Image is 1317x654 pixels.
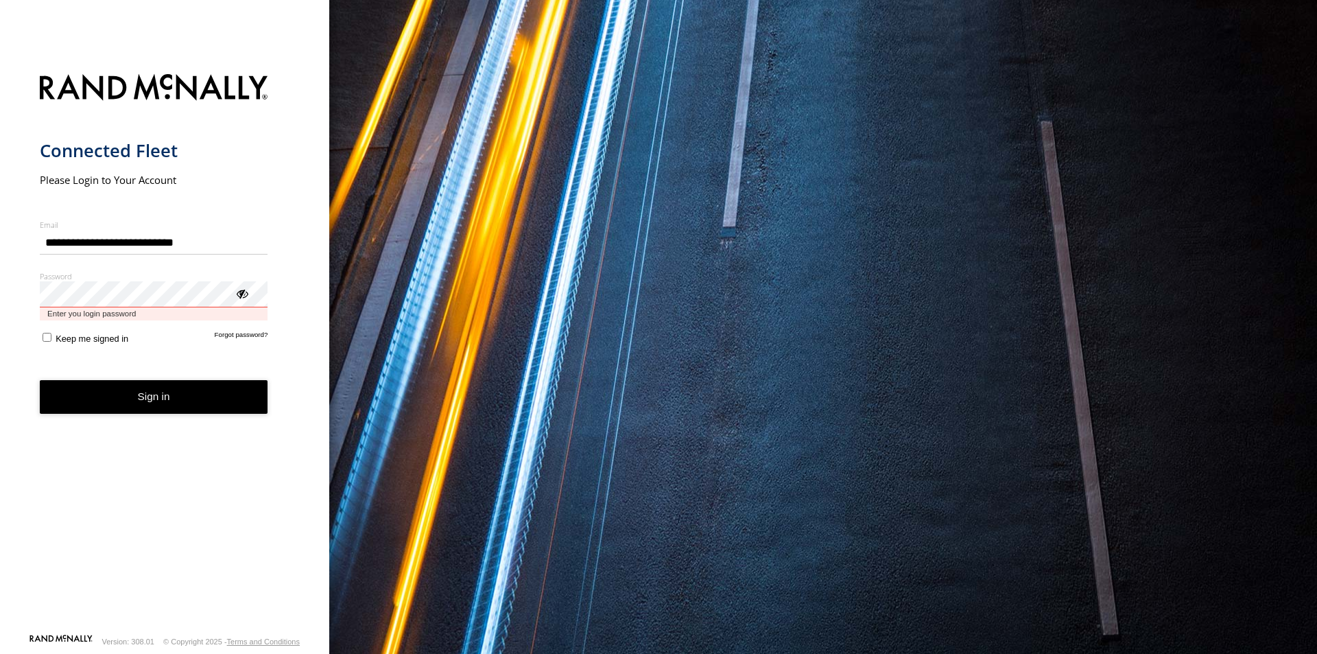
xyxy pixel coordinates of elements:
a: Visit our Website [29,635,93,649]
a: Forgot password? [215,331,268,344]
label: Password [40,271,268,281]
img: Rand McNally [40,71,268,106]
div: ViewPassword [235,286,248,300]
div: Version: 308.01 [102,638,154,646]
input: Keep me signed in [43,333,51,342]
form: main [40,66,290,633]
span: Enter you login password [40,307,268,320]
h2: Please Login to Your Account [40,173,268,187]
label: Email [40,220,268,230]
button: Sign in [40,380,268,414]
h1: Connected Fleet [40,139,268,162]
div: © Copyright 2025 - [163,638,300,646]
span: Keep me signed in [56,334,128,344]
a: Terms and Conditions [227,638,300,646]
